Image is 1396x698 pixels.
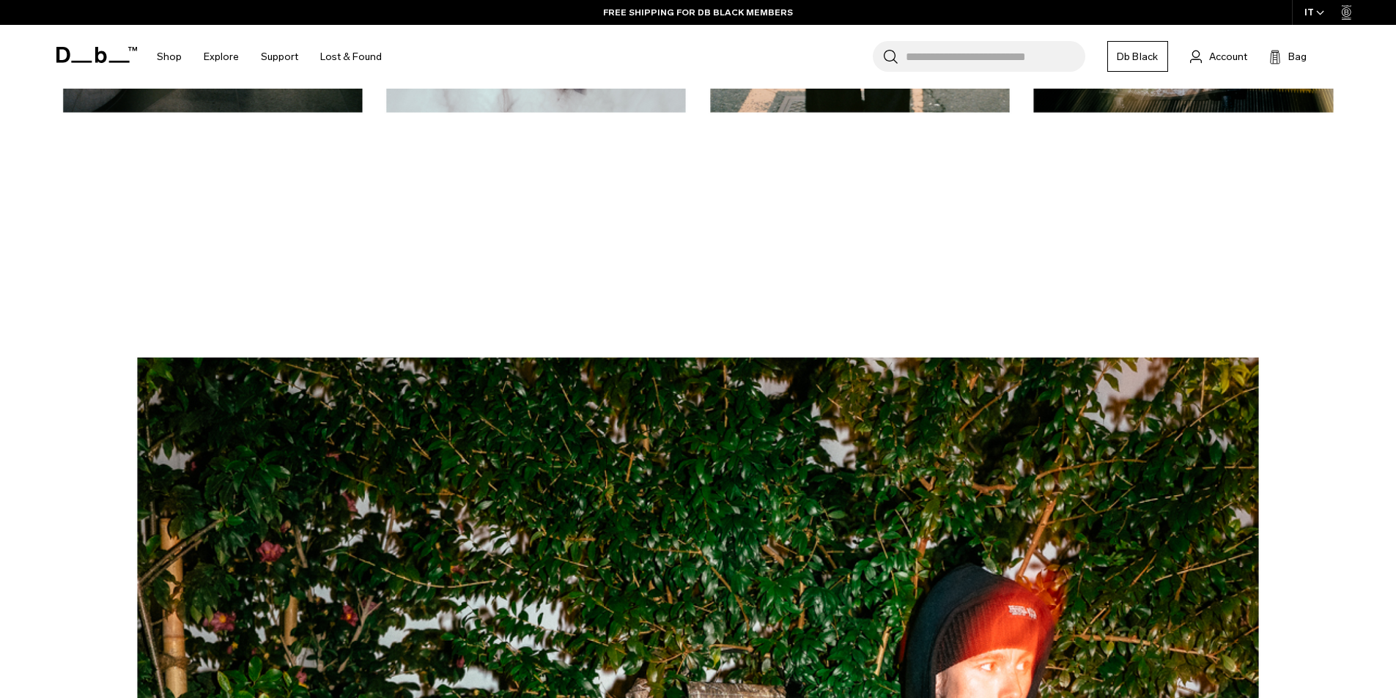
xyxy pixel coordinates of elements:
[261,31,298,83] a: Support
[603,6,793,19] a: FREE SHIPPING FOR DB BLACK MEMBERS
[320,31,382,83] a: Lost & Found
[1190,48,1247,65] a: Account
[1288,49,1307,64] span: Bag
[1209,49,1247,64] span: Account
[1107,41,1168,72] a: Db Black
[157,31,182,83] a: Shop
[204,31,239,83] a: Explore
[146,25,393,89] nav: Main Navigation
[1269,48,1307,65] button: Bag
